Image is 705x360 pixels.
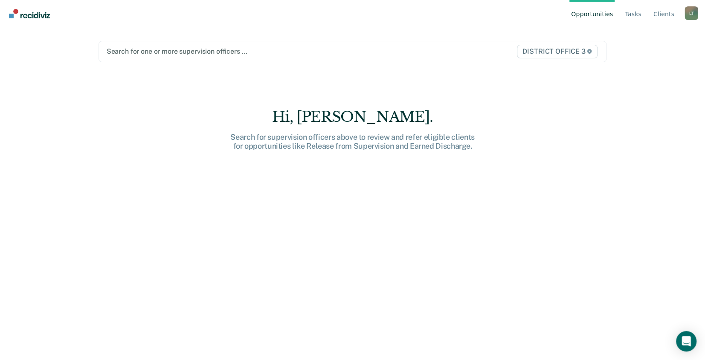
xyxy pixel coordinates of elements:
[685,6,698,20] div: L T
[216,132,489,151] div: Search for supervision officers above to review and refer eligible clients for opportunities like...
[517,45,598,58] span: DISTRICT OFFICE 3
[685,6,698,20] button: Profile dropdown button
[9,9,50,18] img: Recidiviz
[676,331,696,351] div: Open Intercom Messenger
[216,108,489,126] div: Hi, [PERSON_NAME].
